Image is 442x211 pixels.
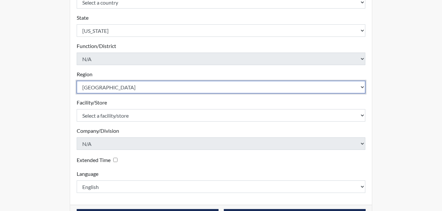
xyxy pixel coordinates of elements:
[77,170,98,178] label: Language
[77,14,89,22] label: State
[77,70,92,78] label: Region
[77,127,119,135] label: Company/Division
[77,156,111,164] label: Extended Time
[77,42,116,50] label: Function/District
[77,155,120,165] div: Checking this box will provide the interviewee with an accomodation of extra time to answer each ...
[77,99,107,106] label: Facility/Store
